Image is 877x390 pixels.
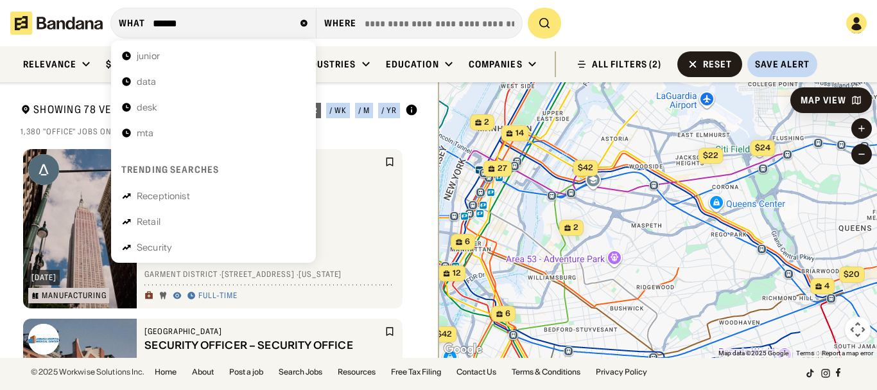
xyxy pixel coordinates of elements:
span: $20 [844,269,860,279]
span: 27 [497,163,507,174]
div: data [137,77,157,86]
div: 1,380 "office" jobs on [DOMAIN_NAME] [21,127,418,137]
div: $20.00 / hour [106,58,172,70]
div: Where [324,17,357,29]
span: 14 [515,128,523,139]
a: Open this area in Google Maps (opens a new window) [442,341,484,358]
span: 6 [465,236,470,247]
div: / m [358,107,370,114]
span: $24 [754,143,770,152]
div: Garment District · [STREET_ADDRESS] · [US_STATE] [144,270,395,280]
a: Contact Us [456,368,496,376]
button: Map camera controls [845,317,871,342]
span: 2 [573,222,578,233]
div: grid [21,144,418,358]
a: Privacy Policy [596,368,647,376]
a: Resources [338,368,376,376]
span: Map data ©2025 Google [718,350,788,357]
div: junior [137,51,160,60]
div: Education [386,58,439,70]
a: Home [155,368,177,376]
span: 4 [824,281,829,292]
a: Terms (opens in new tab) [796,350,814,357]
div: [GEOGRAPHIC_DATA] [144,326,382,337]
div: SECURITY OFFICER – SECURITY OFFICE [144,339,382,351]
a: About [192,368,214,376]
div: / wk [329,107,347,114]
div: Relevance [23,58,76,70]
a: Post a job [229,368,263,376]
span: 6 [505,308,510,319]
a: Report a map error [822,350,873,357]
div: ALL FILTERS (2) [592,60,662,69]
span: 12 [452,268,460,279]
div: Security [137,243,172,252]
div: Companies [469,58,523,70]
img: Bandana logotype [10,12,103,35]
div: Industries [300,58,356,70]
img: Ben Har Office Interiors logo [28,154,59,185]
div: Reset [703,60,733,69]
span: 2 [484,117,489,128]
div: Showing 78 Verified Jobs [21,103,279,119]
div: Full-time [198,291,238,301]
a: Terms & Conditions [512,368,580,376]
a: Search Jobs [279,368,322,376]
div: [DATE] [31,274,56,281]
div: Manufacturing [42,292,106,299]
span: $42 [577,163,593,172]
div: Save Alert [755,58,810,70]
div: desk [137,103,157,112]
div: what [119,17,145,29]
div: / yr [381,107,397,114]
img: Google [442,341,484,358]
a: Free Tax Filing [391,368,441,376]
div: Retail [137,217,161,226]
div: © 2025 Workwise Solutions Inc. [31,368,144,376]
div: Trending searches [121,164,219,175]
img: Jamaica Hospital Medical Center logo [28,324,59,355]
div: Receptionist [137,191,190,200]
span: $42 [436,329,451,339]
div: mta [137,129,153,137]
div: Map View [801,96,846,105]
span: $22 [702,150,718,160]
